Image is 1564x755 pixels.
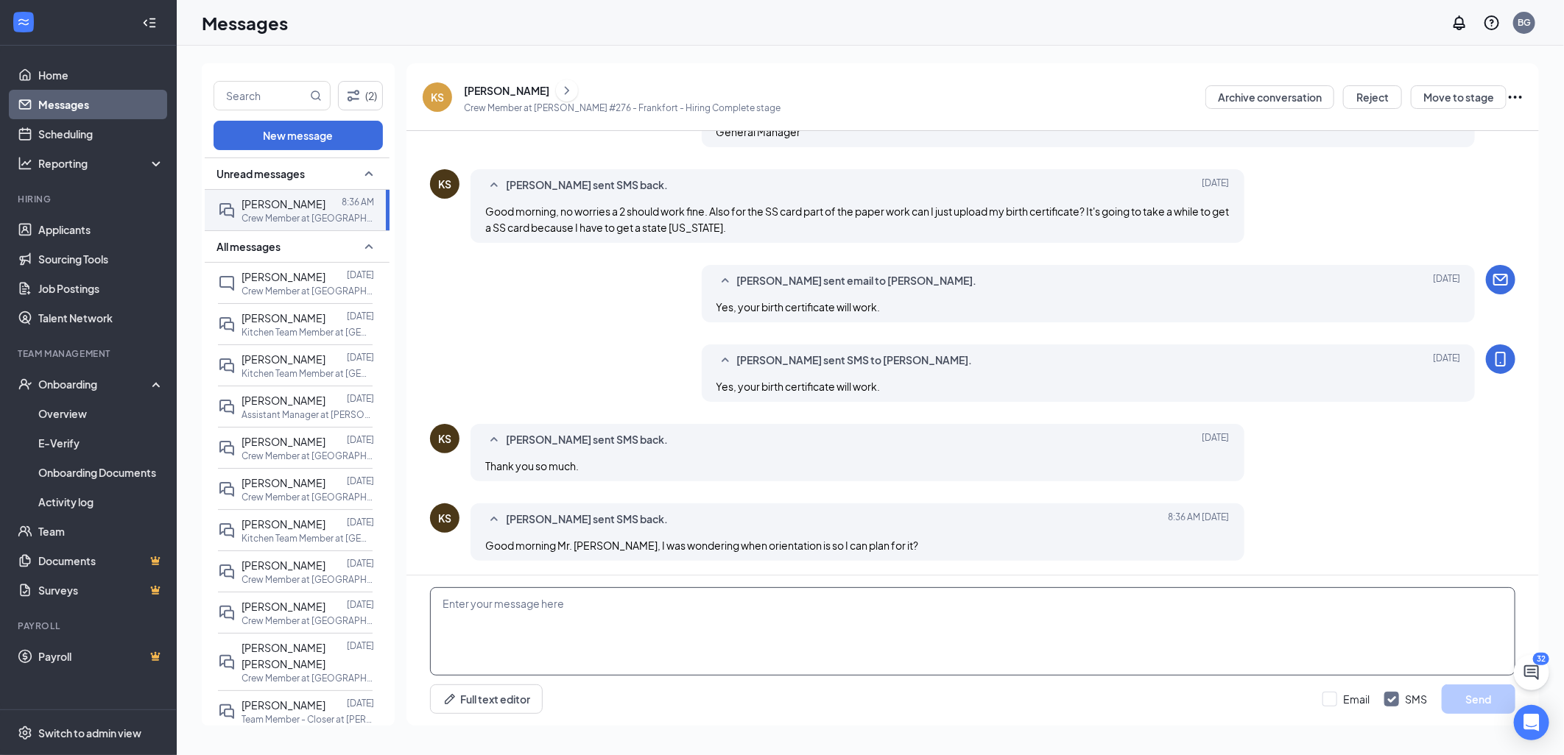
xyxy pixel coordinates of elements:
[342,196,374,208] p: 8:36 AM
[218,653,236,671] svg: DoubleChat
[1483,14,1501,32] svg: QuestionInfo
[485,177,503,194] svg: SmallChevronUp
[242,311,325,325] span: [PERSON_NAME]
[242,532,374,545] p: Kitchen Team Member at [GEOGRAPHIC_DATA][PERSON_NAME] #276 - [GEOGRAPHIC_DATA]
[485,511,503,528] svg: SmallChevronUp
[216,239,281,254] span: All messages
[485,205,1229,234] span: Good morning, no worries a 2 should work fine. Also for the SS card part of the paper work can I ...
[560,82,574,99] svg: ChevronRight
[38,428,164,458] a: E-Verify
[242,573,374,586] p: Crew Member at [GEOGRAPHIC_DATA][PERSON_NAME] #276 - [GEOGRAPHIC_DATA]
[38,517,164,546] a: Team
[18,377,32,391] svg: UserCheck
[242,197,325,210] span: [PERSON_NAME]
[38,60,164,90] a: Home
[18,193,161,205] div: Hiring
[556,79,578,102] button: ChevronRight
[1523,664,1540,681] svg: ChatActive
[242,285,374,297] p: Crew Member at [GEOGRAPHIC_DATA][PERSON_NAME] #276 - [GEOGRAPHIC_DATA]
[443,692,457,706] svg: Pen
[347,516,374,528] p: [DATE]
[218,357,236,375] svg: DoubleChat
[242,326,374,338] p: Kitchen Team Member at [GEOGRAPHIC_DATA][PERSON_NAME] #276 - [GEOGRAPHIC_DATA]
[1433,352,1460,369] span: [DATE]
[38,119,164,149] a: Scheduling
[38,244,164,274] a: Sourcing Tools
[1514,705,1549,740] div: Open Intercom Messenger
[218,274,236,292] svg: ChatInactive
[242,517,325,531] span: [PERSON_NAME]
[347,475,374,487] p: [DATE]
[218,202,236,219] svg: DoubleChat
[438,511,451,525] div: KS
[38,377,152,391] div: Onboarding
[242,713,374,726] p: Team Member - Closer at [PERSON_NAME] #276 - Frankfort
[431,90,444,104] div: KS
[360,165,378,182] svg: SmallChevronUp
[38,399,164,428] a: Overview
[1343,85,1402,109] button: Reject
[338,81,383,110] button: Filter (2)
[347,598,374,611] p: [DATE]
[38,458,164,487] a: Onboarding Documents
[38,642,164,671] a: PayrollCrown
[242,352,325,366] span: [PERSON_NAME]
[430,684,543,714] button: Full text editorPen
[347,433,374,446] p: [DATE]
[38,575,164,605] a: SurveysCrown
[18,726,32,740] svg: Settings
[485,431,503,449] svg: SmallChevronUp
[38,546,164,575] a: DocumentsCrown
[438,177,451,191] div: KS
[716,272,734,290] svg: SmallChevronUp
[506,431,668,449] span: [PERSON_NAME] sent SMS back.
[464,102,781,114] p: Crew Member at [PERSON_NAME] #276 - Frankfort - Hiring Complete stage
[242,476,325,489] span: [PERSON_NAME]
[347,351,374,364] p: [DATE]
[202,10,288,35] h1: Messages
[506,177,668,194] span: [PERSON_NAME] sent SMS back.
[464,83,549,98] div: [PERSON_NAME]
[1169,511,1230,528] span: [DATE] 8:36 AM
[218,398,236,416] svg: DoubleChat
[1507,88,1524,106] svg: Ellipses
[360,238,378,255] svg: SmallChevronUp
[242,600,325,613] span: [PERSON_NAME]
[485,539,918,552] span: Good morning Mr. [PERSON_NAME], I was wondering when orientation is so I can plan for it?
[242,450,374,462] p: Crew Member at [GEOGRAPHIC_DATA][PERSON_NAME] #276 - [GEOGRAPHIC_DATA]
[218,604,236,622] svg: DoubleChat
[438,431,451,446] div: KS
[18,347,161,360] div: Team Management
[1411,85,1507,109] button: Move to stage
[737,272,977,290] span: [PERSON_NAME] sent email to [PERSON_NAME].
[38,303,164,333] a: Talent Network
[214,121,383,150] button: New message
[38,487,164,517] a: Activity log
[218,481,236,498] svg: DoubleChat
[218,703,236,720] svg: DoubleChat
[242,491,374,503] p: Crew Member at [GEOGRAPHIC_DATA][PERSON_NAME] #276 - [GEOGRAPHIC_DATA]
[242,367,374,380] p: Kitchen Team Member at [GEOGRAPHIC_DATA][PERSON_NAME] #276 - [GEOGRAPHIC_DATA]
[1518,16,1531,29] div: BG
[737,352,973,369] span: [PERSON_NAME] sent SMS to [PERSON_NAME].
[242,698,325,712] span: [PERSON_NAME]
[310,90,322,102] svg: MagnifyingGlass
[1492,271,1510,288] svg: Email
[242,435,325,448] span: [PERSON_NAME]
[18,620,161,632] div: Payroll
[1514,655,1549,690] button: ChatActive
[485,459,579,472] span: Thank you so much.
[218,316,236,333] svg: DoubleChat
[716,300,881,313] span: Yes, your birth certificate will work.
[218,522,236,539] svg: DoubleChat
[242,212,374,224] p: Crew Member at [GEOGRAPHIC_DATA][PERSON_NAME] #276 - [GEOGRAPHIC_DATA]
[242,559,325,572] span: [PERSON_NAME]
[242,270,325,283] span: [PERSON_NAME]
[218,439,236,457] svg: DoubleChat
[347,392,374,405] p: [DATE]
[506,511,668,528] span: [PERSON_NAME] sent SMS back.
[242,614,374,627] p: Crew Member at [GEOGRAPHIC_DATA][PERSON_NAME] #276 - [GEOGRAPHIC_DATA]
[242,394,325,407] span: [PERSON_NAME]
[1442,684,1515,714] button: Send
[18,156,32,171] svg: Analysis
